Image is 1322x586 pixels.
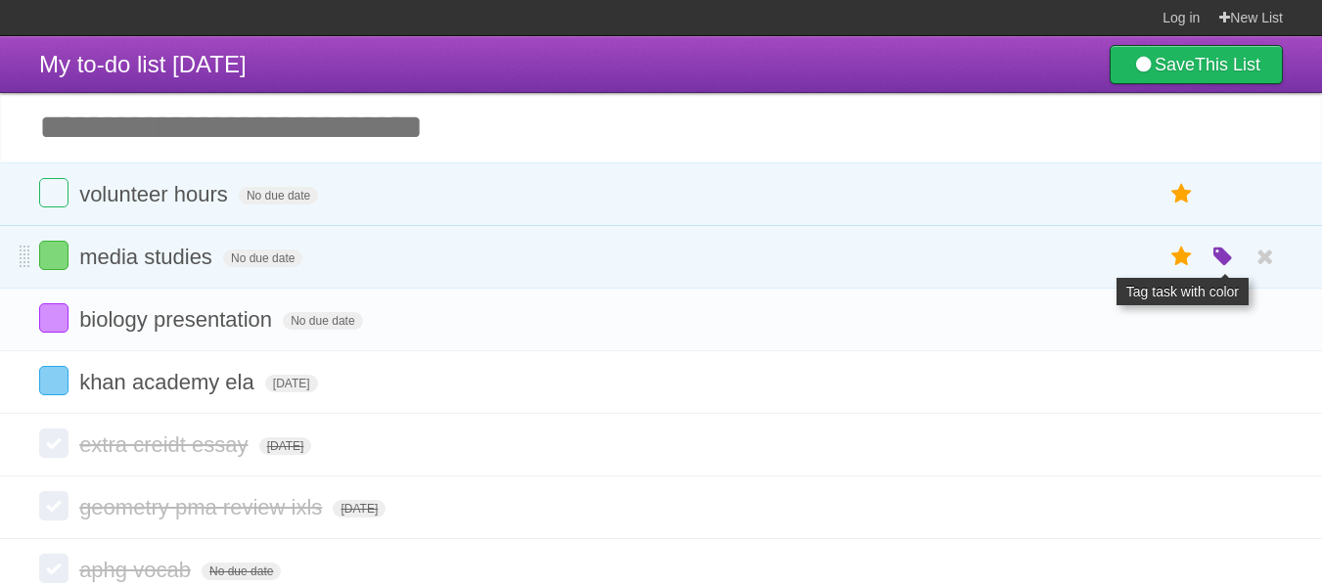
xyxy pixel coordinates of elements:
span: geometry pma review ixls [79,495,327,519]
label: Done [39,366,68,395]
span: No due date [202,563,281,580]
label: Done [39,178,68,207]
label: Done [39,241,68,270]
span: No due date [239,187,318,204]
label: Done [39,428,68,458]
label: Done [39,554,68,583]
label: Star task [1163,178,1201,210]
span: aphg vocab [79,558,196,582]
span: extra creidt essay [79,432,252,457]
span: media studies [79,245,217,269]
span: khan academy ela [79,370,259,394]
label: Done [39,491,68,520]
b: This List [1195,55,1260,74]
span: volunteer hours [79,182,233,206]
label: Done [39,303,68,333]
span: [DATE] [265,375,318,392]
span: [DATE] [333,500,386,518]
a: SaveThis List [1110,45,1283,84]
span: No due date [223,249,302,267]
label: Star task [1163,241,1201,273]
span: biology presentation [79,307,277,332]
span: No due date [283,312,362,330]
span: [DATE] [259,437,312,455]
span: My to-do list [DATE] [39,51,247,77]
